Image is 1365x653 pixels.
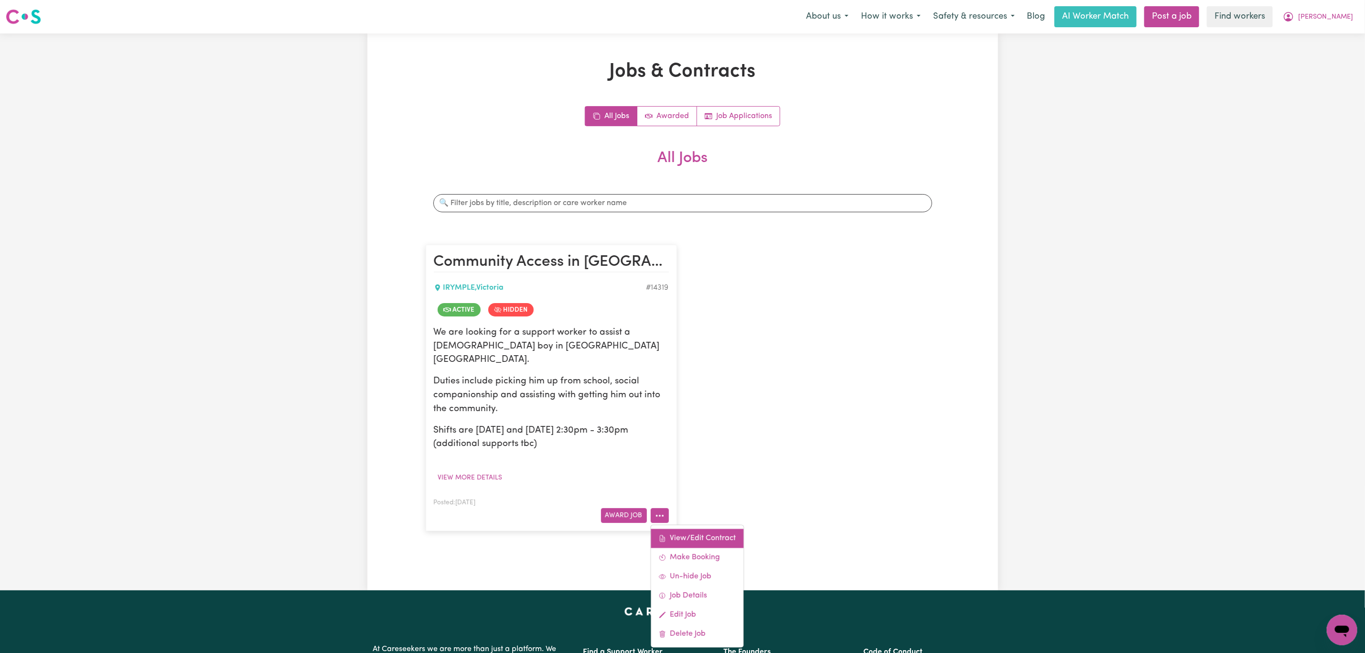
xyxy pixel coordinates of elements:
[1207,6,1273,27] a: Find workers
[651,606,743,625] a: Edit Job
[1054,6,1137,27] a: AI Worker Match
[426,60,940,83] h1: Jobs & Contracts
[1021,6,1051,27] a: Blog
[697,107,780,126] a: Job applications
[651,587,743,606] a: Job Details
[1144,6,1199,27] a: Post a job
[434,282,646,294] div: IRYMPLE , Victoria
[488,303,534,316] span: Job is hidden
[6,8,41,25] img: Careseekers logo
[855,7,927,27] button: How it works
[651,529,743,548] a: View/Edit Contract
[651,567,743,587] a: Un-hide Job
[434,500,476,506] span: Posted: [DATE]
[651,508,669,523] button: More options
[651,548,743,567] a: Make Booking
[434,375,669,416] p: Duties include picking him up from school, social companionship and assisting with getting him ou...
[6,6,41,28] a: Careseekers logo
[434,424,669,452] p: Shifts are [DATE] and [DATE] 2:30pm - 3:30pm (additional supports tbc)
[433,194,932,212] input: 🔍 Filter jobs by title, description or care worker name
[434,470,507,485] button: View more details
[651,625,743,644] a: Delete Job
[585,107,637,126] a: All jobs
[637,107,697,126] a: Active jobs
[426,149,940,183] h2: All Jobs
[1277,7,1359,27] button: My Account
[624,608,741,615] a: Careseekers home page
[601,508,647,523] button: Award Job
[927,7,1021,27] button: Safety & resources
[1327,615,1357,645] iframe: Button to launch messaging window, conversation in progress
[434,326,669,367] p: We are looking for a support worker to assist a [DEMOGRAPHIC_DATA] boy in [GEOGRAPHIC_DATA] [GEOG...
[434,253,669,272] h2: Community Access in IRYMPLE VIC
[438,303,481,316] span: Job is active
[1298,12,1353,22] span: [PERSON_NAME]
[650,525,744,648] div: More options
[646,282,669,294] div: Job ID #14319
[800,7,855,27] button: About us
